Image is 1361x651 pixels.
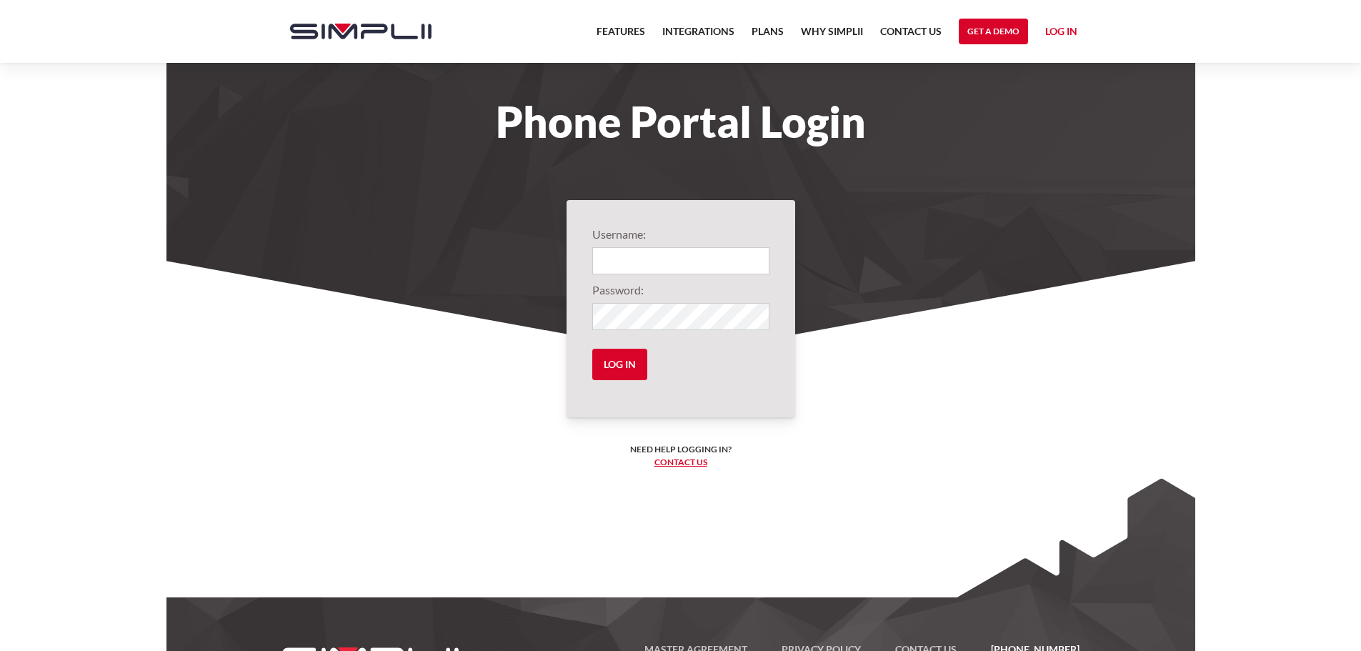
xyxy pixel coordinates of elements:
[662,23,734,49] a: Integrations
[290,24,432,39] img: Simplii
[630,443,732,469] h6: Need help logging in? ‍
[959,19,1028,44] a: Get a Demo
[654,457,707,467] a: Contact us
[1045,23,1077,44] a: Log in
[592,349,647,380] input: Log in
[880,23,942,49] a: Contact US
[801,23,863,49] a: Why Simplii
[752,23,784,49] a: Plans
[597,23,645,49] a: Features
[592,226,769,243] label: Username:
[592,282,769,299] label: Password:
[276,106,1086,137] h1: Phone Portal Login
[592,226,769,392] form: Login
